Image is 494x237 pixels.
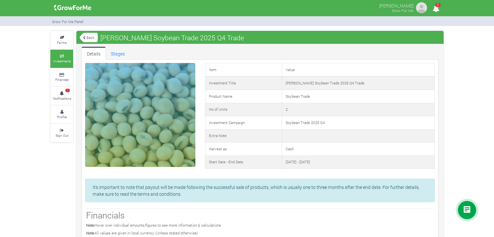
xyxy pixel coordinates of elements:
a: Back [80,32,98,43]
small: Sign Out [56,133,68,138]
small: All values are given in local currency (Unless stated otherwise) [86,231,198,235]
td: Start Date - End Date [205,156,282,169]
small: Investments [53,59,71,63]
td: Value [282,63,435,77]
a: Details [82,47,106,60]
b: Note: [86,223,95,228]
td: No of Units [205,103,282,116]
small: Profile [57,115,67,119]
img: growforme image [415,1,428,14]
a: 1 Notifications [50,87,73,105]
td: Extra Note [205,129,282,143]
span: 1 [65,89,70,93]
b: Note: [86,231,95,235]
small: Grow For Me [392,8,413,13]
a: 1 [430,6,442,12]
h3: Financials [86,210,434,220]
td: Soybean Trade [282,90,435,103]
td: Soybean Trade 2025 Q4 [282,116,435,130]
p: [PERSON_NAME] [379,1,413,9]
td: Item [205,63,282,77]
td: Investment Title [205,77,282,90]
a: Investments [50,50,73,68]
td: [DATE] - [DATE] [282,156,435,169]
small: Notifications [53,96,71,101]
small: Grow For Me Panel [52,19,84,24]
td: [PERSON_NAME] Soybean Trade 2025 Q4 Trade [282,77,435,90]
a: Farms [50,31,73,49]
td: Investment Campaign [205,116,282,130]
p: It's important to note that payout will be made following the successful sale of products, which ... [93,184,427,197]
img: growforme image [52,1,94,14]
small: Finances [55,77,69,82]
td: 2 [282,103,435,116]
a: Finances [50,69,73,86]
td: Harvest as [205,143,282,156]
i: Notifications [430,1,442,16]
span: [PERSON_NAME] Soybean Trade 2025 Q4 Trade [99,31,246,44]
a: Stages [106,47,130,60]
a: Profile [50,106,73,123]
span: 1 [435,3,441,7]
td: Cash [282,143,435,156]
td: Product Name [205,90,282,103]
small: Farms [57,40,67,45]
small: Hover over individual amounts/figures to see more information & calculations [86,223,221,228]
a: Sign Out [50,124,73,142]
